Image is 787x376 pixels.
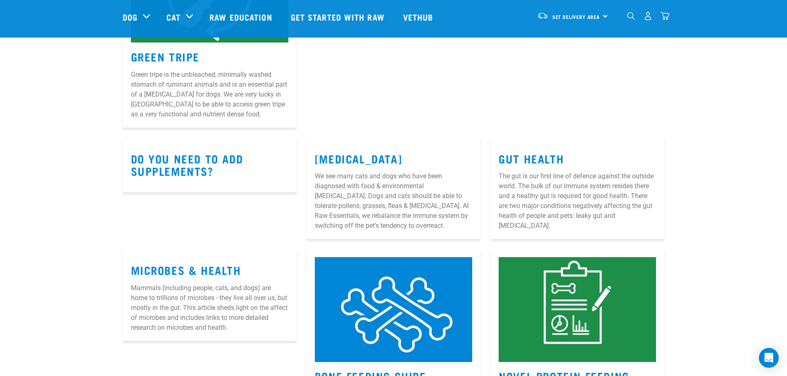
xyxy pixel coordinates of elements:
[131,283,288,333] p: Mammals (including people, cats, and dogs) are home to trillions of microbes - they live all over...
[759,348,779,368] div: Open Intercom Messenger
[131,155,243,174] a: Do you need to add supplements?
[537,12,548,19] img: van-moving.png
[627,12,635,20] img: home-icon-1@2x.png
[644,12,652,20] img: user.png
[499,155,564,161] a: Gut Health
[131,267,241,273] a: Microbes & Health
[499,257,656,362] img: Instagram_Core-Brand_Wildly-Good-Nutrition-12.jpg
[395,0,444,33] a: Vethub
[131,53,200,59] a: Green Tripe
[315,171,472,231] p: We see many cats and dogs who have been diagnosed with food & environmental [MEDICAL_DATA]. Dogs ...
[123,11,138,23] a: Dog
[661,12,669,20] img: home-icon@2x.png
[166,11,181,23] a: Cat
[131,70,288,119] p: Green tripe is the unbleached, minimally washed stomach of ruminant animals and is an essential p...
[499,171,656,231] p: The gut is our first line of defence against the outside world. The bulk of our immune system res...
[552,15,600,18] span: Set Delivery Area
[283,0,395,33] a: Get started with Raw
[315,155,402,161] a: [MEDICAL_DATA]
[201,0,282,33] a: Raw Education
[315,257,472,362] img: 6.jpg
